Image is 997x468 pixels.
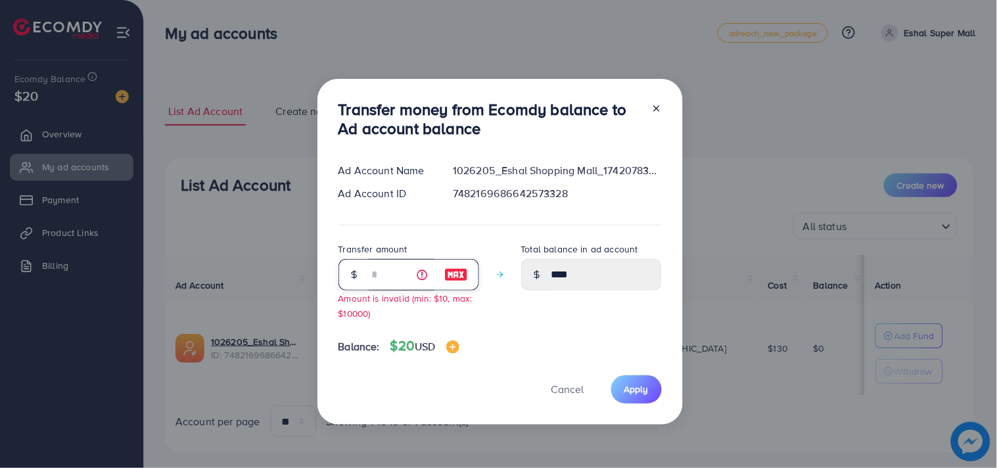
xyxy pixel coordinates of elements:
span: Cancel [551,382,584,396]
img: image [446,340,459,354]
div: 1026205_Eshal Shopping Mall_1742078398305 [442,163,672,178]
label: Total balance in ad account [521,243,638,256]
button: Cancel [535,375,601,404]
label: Transfer amount [338,243,407,256]
span: Apply [624,383,649,396]
img: image [444,267,468,283]
span: Balance: [338,339,380,354]
small: Amount is invalid (min: $10, max: $10000) [338,292,473,319]
h3: Transfer money from Ecomdy balance to Ad account balance [338,100,641,138]
button: Apply [611,375,662,404]
span: USD [415,339,435,354]
div: 7482169686642573328 [442,186,672,201]
div: Ad Account Name [328,163,443,178]
h4: $20 [390,338,459,354]
div: Ad Account ID [328,186,443,201]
